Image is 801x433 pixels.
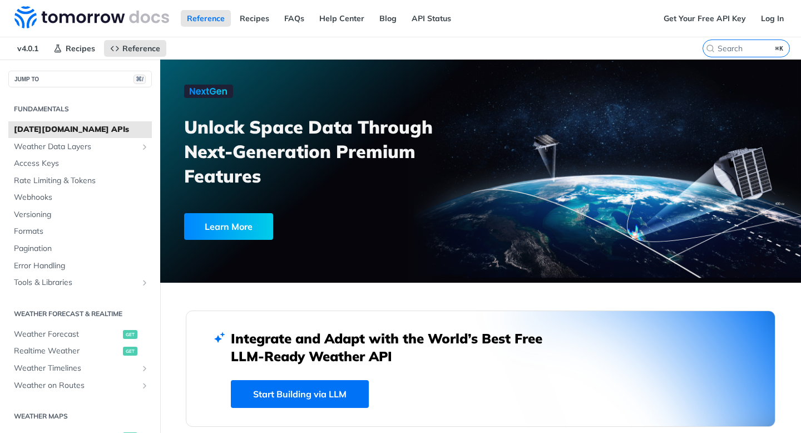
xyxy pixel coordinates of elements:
[14,277,137,288] span: Tools & Libraries
[406,10,457,27] a: API Status
[14,380,137,391] span: Weather on Routes
[14,175,149,186] span: Rate Limiting & Tokens
[14,329,120,340] span: Weather Forecast
[657,10,752,27] a: Get Your Free API Key
[8,258,152,274] a: Error Handling
[8,71,152,87] button: JUMP TO⌘/
[184,213,431,240] a: Learn More
[8,326,152,343] a: Weather Forecastget
[231,380,369,408] a: Start Building via LLM
[231,329,559,365] h2: Integrate and Adapt with the World’s Best Free LLM-Ready Weather API
[66,43,95,53] span: Recipes
[140,364,149,373] button: Show subpages for Weather Timelines
[14,158,149,169] span: Access Keys
[8,360,152,377] a: Weather TimelinesShow subpages for Weather Timelines
[706,44,715,53] svg: Search
[278,10,310,27] a: FAQs
[8,223,152,240] a: Formats
[8,343,152,360] a: Realtime Weatherget
[14,141,137,152] span: Weather Data Layers
[104,40,166,57] a: Reference
[8,189,152,206] a: Webhooks
[14,192,149,203] span: Webhooks
[133,75,146,84] span: ⌘/
[123,330,137,339] span: get
[8,104,152,114] h2: Fundamentals
[140,381,149,390] button: Show subpages for Weather on Routes
[47,40,101,57] a: Recipes
[122,43,160,53] span: Reference
[8,121,152,138] a: [DATE][DOMAIN_NAME] APIs
[8,309,152,319] h2: Weather Forecast & realtime
[181,10,231,27] a: Reference
[184,115,493,188] h3: Unlock Space Data Through Next-Generation Premium Features
[773,43,787,54] kbd: ⌘K
[14,6,169,28] img: Tomorrow.io Weather API Docs
[14,260,149,272] span: Error Handling
[8,155,152,172] a: Access Keys
[140,142,149,151] button: Show subpages for Weather Data Layers
[8,206,152,223] a: Versioning
[313,10,370,27] a: Help Center
[8,274,152,291] a: Tools & LibrariesShow subpages for Tools & Libraries
[14,243,149,254] span: Pagination
[8,139,152,155] a: Weather Data LayersShow subpages for Weather Data Layers
[14,209,149,220] span: Versioning
[8,377,152,394] a: Weather on RoutesShow subpages for Weather on Routes
[8,173,152,189] a: Rate Limiting & Tokens
[184,213,273,240] div: Learn More
[755,10,790,27] a: Log In
[373,10,403,27] a: Blog
[184,85,233,98] img: NextGen
[8,240,152,257] a: Pagination
[140,278,149,287] button: Show subpages for Tools & Libraries
[11,40,44,57] span: v4.0.1
[8,411,152,421] h2: Weather Maps
[14,226,149,237] span: Formats
[123,347,137,356] span: get
[14,363,137,374] span: Weather Timelines
[14,346,120,357] span: Realtime Weather
[234,10,275,27] a: Recipes
[14,124,149,135] span: [DATE][DOMAIN_NAME] APIs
